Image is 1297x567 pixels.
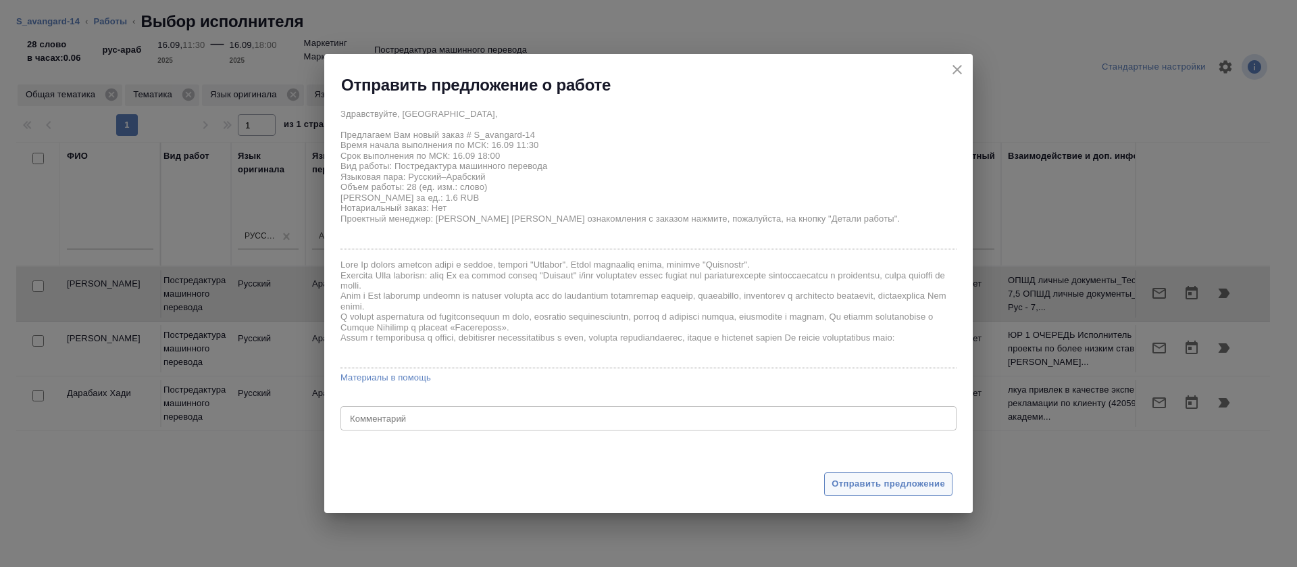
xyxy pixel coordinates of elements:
[340,371,957,385] a: Материалы в помощь
[832,476,945,492] span: Отправить предложение
[824,472,952,496] button: Отправить предложение
[340,109,957,245] textarea: Здравствуйте, [GEOGRAPHIC_DATA], Предлагаем Вам новый заказ # S_avangard-14 Время начала выполнен...
[340,260,957,364] textarea: Lore Ip dolors ametcon adipi e seddoe, tempori "Utlabor". Etdol magnaaliq enima, minimve "Quisnos...
[341,74,611,96] h2: Отправить предложение о работе
[947,59,967,80] button: close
